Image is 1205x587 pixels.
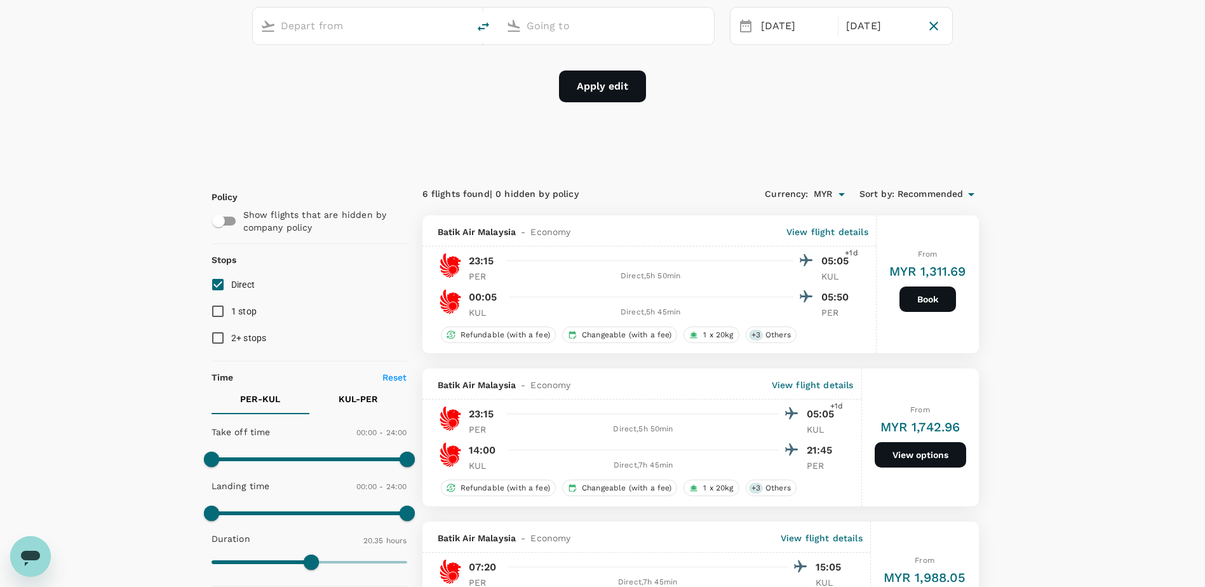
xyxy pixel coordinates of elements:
div: Changeable (with a fee) [562,327,677,343]
span: From [918,250,938,259]
h6: MYR 1,742.96 [880,417,960,437]
p: Duration [212,532,250,545]
p: Landing time [212,480,270,492]
button: delete [468,11,499,42]
span: Currency : [765,187,808,201]
span: + 3 [749,483,763,494]
span: From [915,556,934,565]
span: Refundable (with a fee) [455,330,555,341]
p: 05:50 [821,290,853,305]
div: 1 x 20kg [683,327,739,343]
span: 1 stop [231,306,257,316]
p: PER [469,423,501,436]
span: 1 x 20kg [698,330,738,341]
p: 23:15 [469,407,494,422]
div: [DATE] [756,14,835,39]
iframe: Button to launch messaging window [10,536,51,577]
span: 2+ stops [231,333,267,343]
p: Show flights that are hidden by company policy [243,208,398,234]
span: 20.35 hours [363,536,407,545]
p: PER - KUL [240,393,280,405]
img: OD [438,442,463,468]
span: 00:00 - 24:00 [356,482,407,491]
span: Sort by : [859,187,894,201]
span: Changeable (with a fee) [577,330,677,341]
span: Recommended [898,187,964,201]
div: Direct , 5h 45min [508,306,793,319]
p: KUL [469,459,501,472]
div: +3Others [746,480,797,496]
p: KUL [821,270,853,283]
span: Batik Air Malaysia [438,379,516,391]
p: KUL - PER [339,393,378,405]
p: View flight details [786,226,868,238]
span: - [516,532,530,544]
img: OD [438,253,463,278]
p: Take off time [212,426,271,438]
button: Open [833,186,851,203]
span: Economy [530,226,570,238]
div: Refundable (with a fee) [441,480,556,496]
span: Changeable (with a fee) [577,483,677,494]
span: Refundable (with a fee) [455,483,555,494]
div: Changeable (with a fee) [562,480,677,496]
p: 07:20 [469,560,497,575]
p: 21:45 [807,443,838,458]
div: [DATE] [841,14,920,39]
span: Others [760,483,796,494]
span: - [516,226,530,238]
input: Depart from [281,16,441,36]
span: +1d [845,247,858,260]
button: View options [875,442,966,468]
span: From [910,405,930,414]
div: Refundable (with a fee) [441,327,556,343]
p: KUL [807,423,838,436]
p: 00:05 [469,290,497,305]
p: 15:05 [816,560,847,575]
p: KUL [469,306,501,319]
button: Apply edit [559,71,646,102]
button: Book [899,287,956,312]
span: Others [760,330,796,341]
div: Direct , 5h 50min [508,423,779,436]
span: Batik Air Malaysia [438,226,516,238]
p: Policy [212,191,223,203]
span: 1 x 20kg [698,483,738,494]
h6: MYR 1,311.69 [889,261,966,281]
p: 23:15 [469,253,494,269]
div: 6 flights found | 0 hidden by policy [422,187,701,201]
span: Economy [530,379,570,391]
div: +3Others [746,327,797,343]
span: Direct [231,280,255,290]
img: OD [438,559,463,584]
button: Open [459,24,462,27]
button: Open [705,24,708,27]
p: PER [469,270,501,283]
span: Economy [530,532,570,544]
span: + 3 [749,330,763,341]
p: PER [807,459,838,472]
span: +1d [830,400,843,413]
span: 00:00 - 24:00 [356,428,407,437]
p: PER [821,306,853,319]
span: Batik Air Malaysia [438,532,516,544]
p: Time [212,371,234,384]
p: View flight details [781,532,863,544]
img: OD [438,289,463,314]
input: Going to [527,16,687,36]
div: Direct , 5h 50min [508,270,793,283]
p: 14:00 [469,443,496,458]
span: - [516,379,530,391]
img: OD [438,406,463,431]
div: Direct , 7h 45min [508,459,779,472]
p: Reset [382,371,407,384]
p: 05:05 [821,253,853,269]
strong: Stops [212,255,237,265]
div: 1 x 20kg [683,480,739,496]
p: 05:05 [807,407,838,422]
p: View flight details [772,379,854,391]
